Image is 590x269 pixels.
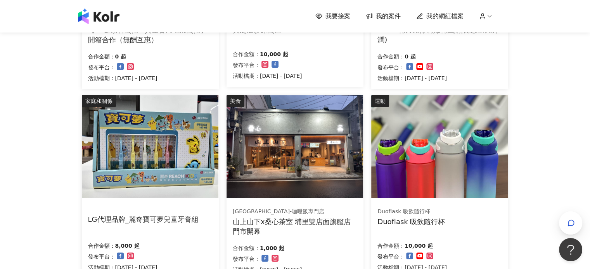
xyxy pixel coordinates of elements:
p: 活動檔期：[DATE] - [DATE] [377,74,447,83]
span: 我的網紅檔案 [426,12,464,21]
img: logo [78,9,119,24]
p: 發布平台： [377,252,405,261]
div: Duoflask 吸飲隨行杯 [377,217,445,226]
div: 【73號紫薯蛋捲+黃金香烤地瓜蛋捲】開箱合作（無酬互惠） [88,25,213,45]
p: 合作金額： [377,52,405,61]
img: Duoflask 吸飲隨行杯 [371,95,508,198]
p: 合作金額： [233,243,260,253]
img: 麗奇寶可夢兒童牙刷組 [82,95,218,198]
p: 10,000 起 [260,50,288,59]
p: 合作金額： [88,241,115,250]
span: 我的案件 [376,12,401,21]
p: 8,000 起 [115,241,140,250]
div: [GEOGRAPHIC_DATA]-咖哩飯專門店 [233,208,357,216]
div: LG代理品牌_麗奇寶可夢兒童牙膏組 [88,214,199,224]
div: 美食 [227,95,244,107]
p: 發布平台： [233,60,260,70]
a: 我的網紅檔案 [416,12,464,21]
span: 我要接案 [325,12,350,21]
p: 活動檔期：[DATE] - [DATE] [88,74,157,83]
p: 發布平台： [233,254,260,264]
div: 山上山下x桑心茶室 埔里雙店面旗艦店門市開幕 [233,217,357,236]
p: 活動檔期：[DATE] - [DATE] [233,71,302,81]
p: 發布平台： [88,63,115,72]
p: 0 起 [115,52,126,61]
img: 山上山下：主打「咖哩飯全新菜單」與全新門市營運、桑心茶室：新品包括「打米麻糬鮮奶」、「義式冰淇淋」、「麵茶奶蓋」 加值亮點：與日本插畫家合作的「聯名限定新品」、提袋與周邊商品同步推出 [227,95,363,198]
a: 我的案件 [366,12,401,21]
p: 合作金額： [88,52,115,61]
iframe: Help Scout Beacon - Open [559,238,582,261]
p: 合作金額： [233,50,260,59]
p: 發布平台： [377,63,405,72]
div: Duoflask 吸飲隨行杯 [377,208,445,216]
div: 運動 [371,95,389,107]
p: 0 起 [405,52,416,61]
p: 10,000 起 [405,241,433,250]
div: 家庭和關係 [82,95,116,107]
p: 發布平台： [88,252,115,261]
div: Padki 精力充霈滴雞精團購限定組(純分潤) [377,25,502,45]
p: 1,000 起 [260,243,284,253]
p: 合作金額： [377,241,405,250]
a: 我要接案 [315,12,350,21]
